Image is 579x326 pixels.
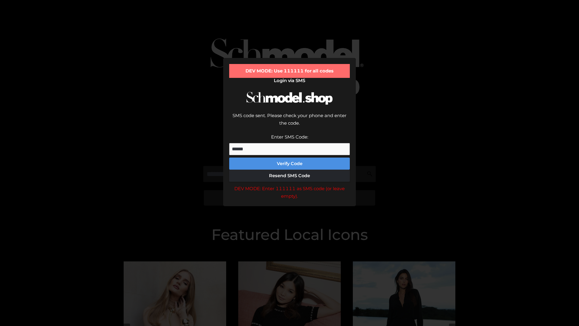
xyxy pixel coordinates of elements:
button: Verify Code [229,158,350,170]
h2: Login via SMS [229,78,350,83]
div: DEV MODE: Use 111111 for all codes [229,64,350,78]
button: Resend SMS Code [229,170,350,182]
label: Enter SMS Code: [271,134,308,140]
div: DEV MODE: Enter 111111 as SMS code (or leave empty). [229,185,350,200]
img: Schmodel Logo [244,86,335,110]
div: SMS code sent. Please check your phone and enter the code. [229,112,350,133]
